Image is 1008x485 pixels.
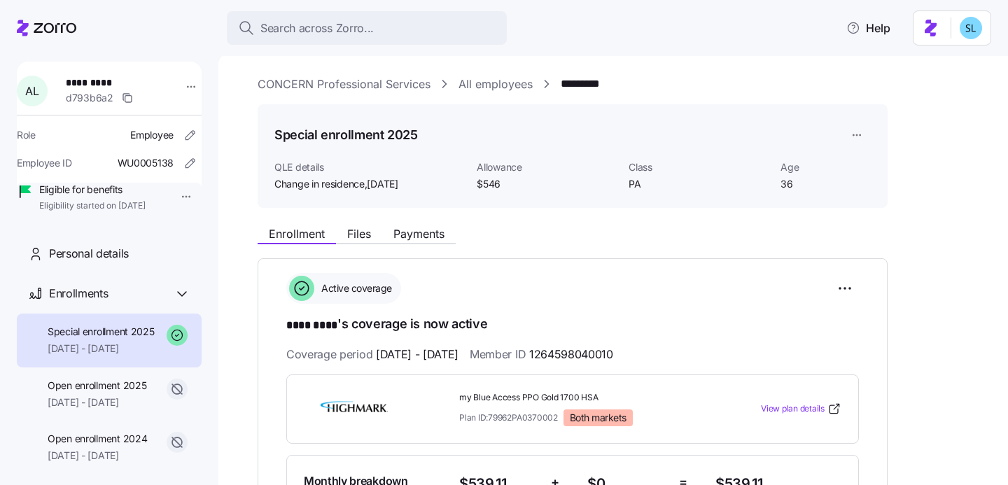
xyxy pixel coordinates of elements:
span: Eligibility started on [DATE] [39,200,146,212]
span: Plan ID: 79962PA0370002 [459,412,558,423]
span: Search across Zorro... [260,20,374,37]
button: Help [835,14,902,42]
span: A L [25,85,38,97]
span: Allowance [477,160,617,174]
span: Employee ID [17,156,72,170]
span: Eligible for benefits [39,183,146,197]
img: Highmark BlueCross BlueShield [304,393,405,425]
span: Special enrollment 2025 [48,325,155,339]
span: Age [780,160,871,174]
h1: Special enrollment 2025 [274,126,418,143]
span: [DATE] - [DATE] [48,342,155,356]
span: [DATE] - [DATE] [48,449,147,463]
span: Help [846,20,890,36]
a: View plan details [761,402,841,416]
span: [DATE] - [DATE] [48,395,146,409]
span: Open enrollment 2024 [48,432,147,446]
span: View plan details [761,402,825,416]
span: Coverage period [286,346,458,363]
img: 7c620d928e46699fcfb78cede4daf1d1 [960,17,982,39]
span: d793b6a2 [66,91,113,105]
span: QLE details [274,160,465,174]
span: 36 [780,177,871,191]
span: [DATE] - [DATE] [376,346,458,363]
span: Payments [393,228,444,239]
span: Enrollments [49,285,108,302]
span: Enrollment [269,228,325,239]
span: $546 [477,177,617,191]
span: Class [629,160,769,174]
span: Personal details [49,245,129,262]
span: my Blue Access PPO Gold 1700 HSA [459,392,704,404]
span: Employee [130,128,174,142]
span: PA [629,177,769,191]
span: Active coverage [317,281,392,295]
span: [DATE] [367,177,398,191]
span: Member ID [470,346,613,363]
span: Role [17,128,36,142]
span: WU0005138 [118,156,174,170]
a: CONCERN Professional Services [258,76,430,93]
span: 1264598040010 [529,346,613,363]
span: Both markets [570,412,626,424]
span: Change in residence , [274,177,398,191]
span: Open enrollment 2025 [48,379,146,393]
button: Search across Zorro... [227,11,507,45]
a: All employees [458,76,533,93]
span: Files [347,228,371,239]
h1: 's coverage is now active [286,315,859,335]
